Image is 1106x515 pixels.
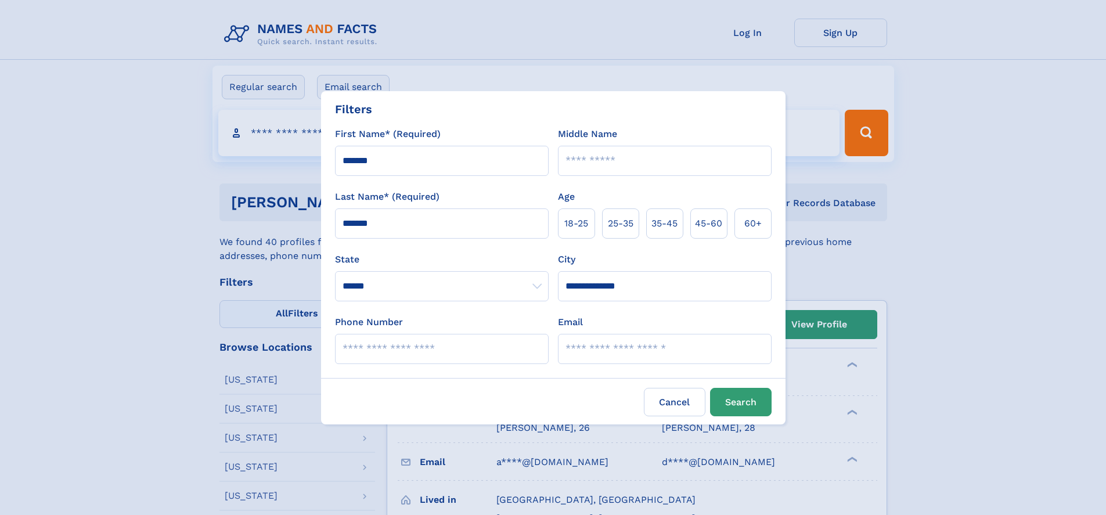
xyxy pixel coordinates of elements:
label: City [558,253,575,266]
label: Last Name* (Required) [335,190,439,204]
button: Search [710,388,772,416]
label: Cancel [644,388,705,416]
label: Age [558,190,575,204]
label: Middle Name [558,127,617,141]
label: Email [558,315,583,329]
label: State [335,253,549,266]
label: Phone Number [335,315,403,329]
span: 18‑25 [564,217,588,231]
div: Filters [335,100,372,118]
label: First Name* (Required) [335,127,441,141]
span: 45‑60 [695,217,722,231]
span: 35‑45 [651,217,678,231]
span: 25‑35 [608,217,633,231]
span: 60+ [744,217,762,231]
